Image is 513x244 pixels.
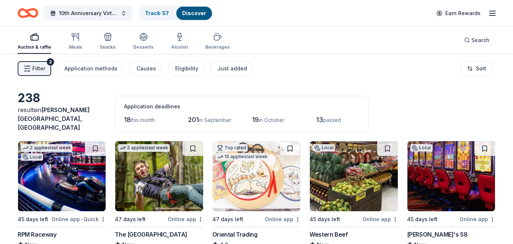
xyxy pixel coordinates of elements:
div: Beverages [205,44,230,50]
button: 10th Anniversary Virtual Gala [44,6,132,21]
div: Online app [460,215,495,224]
div: Meals [69,44,82,50]
div: 45 days left [18,215,48,224]
div: Alcohol [171,44,188,50]
div: Just added [217,64,247,73]
div: 2 applies last week [21,144,72,152]
div: Online app [168,215,204,224]
div: Snacks [100,44,116,50]
span: in September [199,117,231,123]
div: Eligibility [175,64,198,73]
div: Desserts [133,44,153,50]
div: Application deadlines [124,102,360,111]
button: Application methods [57,61,123,76]
button: Auction & raffle [18,29,51,54]
span: [PERSON_NAME][GEOGRAPHIC_DATA], [GEOGRAPHIC_DATA] [18,106,90,131]
button: Desserts [133,29,153,54]
div: The [GEOGRAPHIC_DATA] [115,230,187,239]
img: Image for Western Beef [310,141,397,211]
button: Search [458,33,495,48]
img: Image for The Adventure Park [115,141,203,211]
span: Sort [476,64,486,73]
button: Track· 57Discover [138,6,213,21]
div: results [18,105,106,132]
div: 238 [18,91,106,105]
a: Track· 57 [145,10,169,16]
a: Earn Rewards [432,7,485,20]
button: Alcohol [171,29,188,54]
span: passed [323,117,341,123]
span: in [18,106,90,131]
div: Online app [265,215,301,224]
div: 2 applies last week [118,144,170,152]
div: RPM Raceway [18,230,57,239]
span: 201 [188,116,199,123]
div: Local [21,153,43,161]
div: Online app Quick [52,215,106,224]
span: Filter [32,64,45,73]
button: Meals [69,29,82,54]
div: Online app [362,215,398,224]
div: 47 days left [115,215,146,224]
span: 19 [252,116,259,123]
button: Causes [129,61,162,76]
button: Filter2 [18,61,51,76]
div: 45 days left [309,215,340,224]
a: Home [18,4,38,22]
div: 47 days left [212,215,243,224]
div: Causes [137,64,156,73]
span: • [81,216,82,222]
button: Beverages [205,29,230,54]
button: Eligibility [168,61,204,76]
span: Search [471,36,489,45]
span: 10th Anniversary Virtual Gala [59,9,118,18]
div: 2 [47,58,54,66]
span: 13 [316,116,323,123]
a: Discover [182,10,206,16]
div: Auction & raffle [18,44,51,50]
button: Just added [210,61,253,76]
div: [PERSON_NAME]'s 58 [407,230,468,239]
div: 15 applies last week [216,153,269,161]
span: this month [131,117,155,123]
img: Image for Jake's 58 [407,141,495,211]
button: Snacks [100,29,116,54]
span: in October [259,117,284,123]
img: Image for Oriental Trading [213,141,300,211]
div: Top rated [216,144,248,151]
button: Sort [461,61,492,76]
img: Image for RPM Raceway [18,141,106,211]
span: 18 [124,116,131,123]
div: Local [410,144,432,151]
div: Western Beef [309,230,348,239]
div: Local [313,144,335,151]
div: Application methods [64,64,117,73]
div: 45 days left [407,215,438,224]
div: Oriental Trading [212,230,258,239]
